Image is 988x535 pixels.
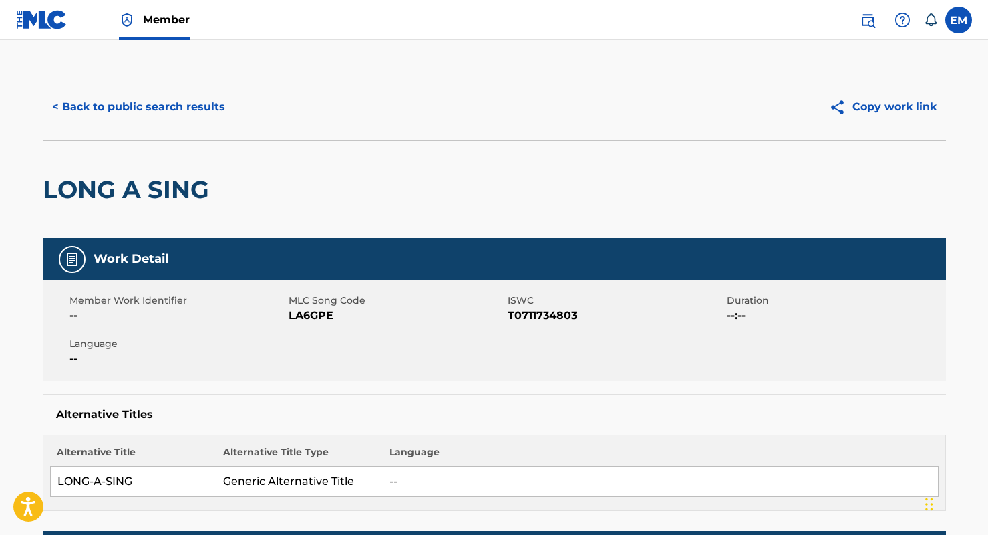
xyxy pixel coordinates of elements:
[69,351,285,367] span: --
[94,251,168,267] h5: Work Detail
[889,7,916,33] div: Help
[829,99,852,116] img: Copy work link
[289,294,504,308] span: MLC Song Code
[69,337,285,351] span: Language
[924,13,937,27] div: Notifications
[951,342,988,449] iframe: Resource Center
[894,12,911,28] img: help
[727,294,943,308] span: Duration
[50,445,216,467] th: Alternative Title
[820,90,946,124] button: Copy work link
[945,7,972,33] div: User Menu
[289,308,504,324] span: LA6GPE
[383,467,938,497] td: --
[508,294,723,308] span: ISWC
[119,12,135,28] img: Top Rightsholder
[50,467,216,497] td: LONG-A-SING
[508,308,723,324] span: T0711734803
[64,251,80,267] img: Work Detail
[16,10,67,29] img: MLC Logo
[727,308,943,324] span: --:--
[69,294,285,308] span: Member Work Identifier
[43,90,234,124] button: < Back to public search results
[921,471,988,535] iframe: Chat Widget
[860,12,876,28] img: search
[216,445,383,467] th: Alternative Title Type
[383,445,938,467] th: Language
[43,175,216,205] h2: LONG A SING
[216,467,383,497] td: Generic Alternative Title
[143,12,190,27] span: Member
[854,7,881,33] a: Public Search
[925,484,933,524] div: Drag
[56,408,933,421] h5: Alternative Titles
[69,308,285,324] span: --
